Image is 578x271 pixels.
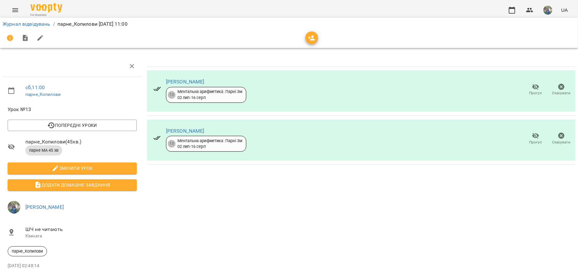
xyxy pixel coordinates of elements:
[25,84,45,90] a: сб , 11:00
[8,201,20,214] img: de1e453bb906a7b44fa35c1e57b3518e.jpg
[552,90,571,96] span: Скасувати
[523,130,548,148] button: Прогул
[25,138,137,146] span: парне_Копилови ( 45 хв. )
[13,181,132,189] span: Додати домашнє завдання
[177,138,242,150] div: Ментальна арифметика: Парні 3м 02 лип - 16 серп
[543,6,552,15] img: de1e453bb906a7b44fa35c1e57b3518e.jpg
[8,246,47,256] div: парне_Копилови
[8,120,137,131] button: Попередні уроки
[8,106,137,113] span: Урок №13
[57,20,128,28] p: парне_Копилови [DATE] 11:00
[559,4,570,16] button: UA
[25,226,137,233] span: ШЧ не читають
[8,179,137,191] button: Додати домашнє завдання
[168,140,176,148] div: 13
[548,81,574,99] button: Скасувати
[30,3,62,12] img: Voopty Logo
[25,204,64,210] a: [PERSON_NAME]
[3,20,575,28] nav: breadcrumb
[25,148,62,153] span: парне МА 45 хв
[548,130,574,148] button: Скасувати
[561,7,568,13] span: UA
[166,128,204,134] a: [PERSON_NAME]
[8,3,23,18] button: Menu
[13,122,132,129] span: Попередні уроки
[8,162,137,174] button: Змінити урок
[177,89,242,101] div: Ментальна арифметика: Парні 3м 02 лип - 16 серп
[523,81,548,99] button: Прогул
[529,90,542,96] span: Прогул
[25,92,61,97] a: парне_Копилови
[552,140,571,145] span: Скасувати
[30,13,62,17] span: For Business
[53,20,55,28] li: /
[13,164,132,172] span: Змінити урок
[166,79,204,85] a: [PERSON_NAME]
[3,21,50,27] a: Журнал відвідувань
[8,248,47,254] span: парне_Копилови
[25,233,137,239] p: Кімната
[529,140,542,145] span: Прогул
[8,263,137,269] p: [DATE] 02:48:14
[168,91,176,99] div: 13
